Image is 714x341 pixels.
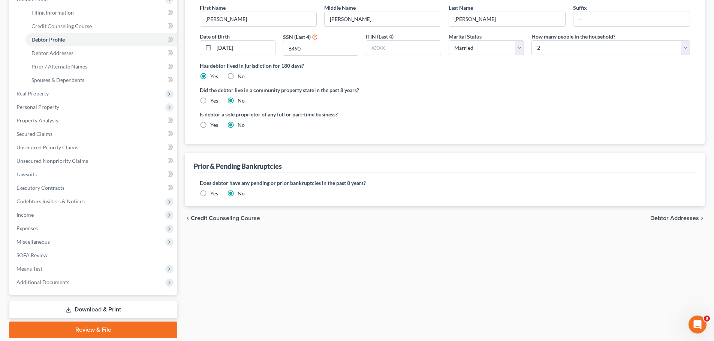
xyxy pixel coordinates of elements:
a: SOFA Review [10,249,177,262]
span: Personal Property [16,104,59,110]
label: SSN (Last 4) [283,33,311,41]
a: Debtor Profile [25,33,177,46]
span: Expenses [16,225,38,231]
b: Important Filing Update [12,48,83,54]
input: -- [573,12,690,26]
a: Prior / Alternate Names [25,60,177,73]
div: If you encounter an error when filing, please take the following steps before trying to file again: [12,113,117,136]
li: Refresh your browser [18,139,117,146]
button: Upload attachment [12,245,18,251]
span: Unsecured Nonpriority Claims [16,158,88,164]
input: -- [200,12,316,26]
iframe: Intercom live chat [689,316,707,334]
button: go back [5,3,19,17]
label: Last Name [449,4,473,12]
a: Filing Information [25,6,177,19]
button: Home [117,3,132,17]
span: Miscellaneous [16,238,50,245]
input: MM/DD/YYYY [214,41,275,55]
span: Income [16,211,34,218]
input: M.I [325,12,441,26]
label: No [238,190,245,197]
span: Debtor Addresses [650,215,699,221]
a: Spouses & Dependents [25,73,177,87]
div: We’ll continue monitoring this closely and will share updates as soon as more information is avai... [12,191,117,213]
a: Download & Print [9,301,177,319]
label: Has debtor lived in jurisdiction for 180 days? [200,62,690,70]
div: [PERSON_NAME] • 22m ago [12,223,75,227]
span: Real Property [16,90,49,97]
a: Property Analysis [10,114,177,127]
input: XXXX [366,41,441,55]
span: Credit Counseling Course [191,215,260,221]
span: Prior / Alternate Names [31,63,87,70]
span: Filing Information [31,9,74,16]
span: Spouses & Dependents [31,77,84,83]
a: Review & File [9,322,177,338]
b: 10 full minutes [51,148,95,154]
label: Date of Birth [200,33,230,40]
span: Unsecured Priority Claims [16,144,78,150]
button: Start recording [48,245,54,251]
span: Debtor Profile [31,36,65,43]
label: Marital Status [449,33,482,40]
label: Yes [210,190,218,197]
img: Profile image for Emma [21,4,33,16]
span: SOFA Review [16,252,48,258]
li: Wait at least before attempting again (to allow MFA to reset on the court’s site) [18,148,117,169]
label: Does debtor have any pending or prior bankruptcies in the past 8 years? [200,179,690,187]
div: Emma says… [6,43,144,238]
a: Debtor Addresses [25,46,177,60]
label: No [238,121,245,129]
span: Executory Contracts [16,185,64,191]
a: Lawsuits [10,168,177,181]
button: Gif picker [36,245,42,251]
div: Important Filing UpdateOur team has been actively rolling out updates to address issues associate... [6,43,123,221]
button: chevron_left Credit Counseling Course [185,215,260,221]
a: Unsecured Nonpriority Claims [10,154,177,168]
div: Prior & Pending Bankruptcies [194,162,282,171]
label: Is debtor a sole proprietor of any full or part-time business? [200,110,441,118]
span: Means Test [16,265,42,272]
label: No [238,73,245,80]
textarea: Message… [6,229,144,242]
button: Send a message… [129,242,141,254]
h1: [PERSON_NAME] [36,4,85,9]
span: 8 [704,316,710,322]
span: Secured Claims [16,131,52,137]
div: If these filings are urgent, please file directly with the court. [12,173,117,187]
i: chevron_left [185,215,191,221]
span: Debtor Addresses [31,50,73,56]
span: Lawsuits [16,171,37,177]
span: Credit Counseling Course [31,23,92,29]
a: Secured Claims [10,127,177,141]
label: Yes [210,121,218,129]
span: Codebtors Insiders & Notices [16,198,85,204]
button: Debtor Addresses chevron_right [650,215,705,221]
span: Property Analysis [16,117,58,124]
a: Credit Counseling Course [25,19,177,33]
input: -- [449,12,565,26]
label: Did the debtor live in a community property state in the past 8 years? [200,86,690,94]
label: First Name [200,4,226,12]
div: Our team has been actively rolling out updates to address issues associated with the recent MFA u... [12,58,117,110]
i: chevron_right [699,215,705,221]
label: No [238,97,245,104]
label: Suffix [573,4,587,12]
span: Additional Documents [16,279,69,285]
a: Unsecured Priority Claims [10,141,177,154]
label: Yes [210,97,218,104]
input: XXXX [283,41,358,55]
p: Active [36,9,51,17]
button: Emoji picker [24,245,30,251]
label: Middle Name [324,4,356,12]
label: Yes [210,73,218,80]
a: Executory Contracts [10,181,177,195]
label: How many people in the household? [531,33,615,40]
div: Close [132,3,145,16]
label: ITIN (Last 4) [366,33,394,40]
